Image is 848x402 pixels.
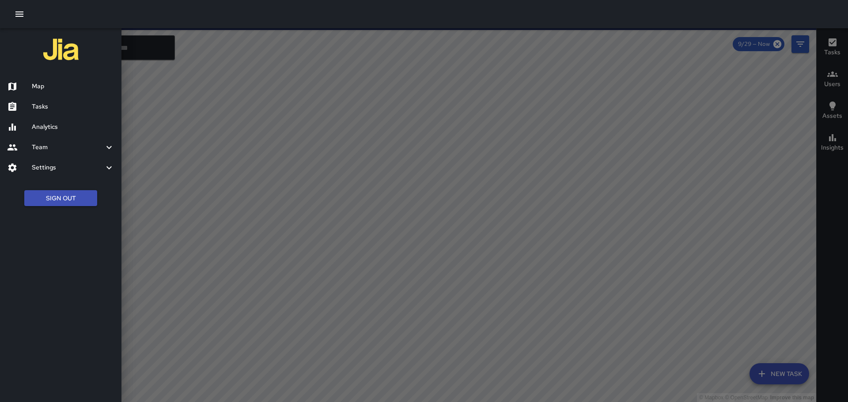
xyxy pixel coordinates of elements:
h6: Map [32,82,114,91]
h6: Analytics [32,122,114,132]
h6: Tasks [32,102,114,112]
img: jia-logo [43,32,79,67]
h6: Team [32,143,104,152]
h6: Settings [32,163,104,173]
button: Sign Out [24,190,97,207]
